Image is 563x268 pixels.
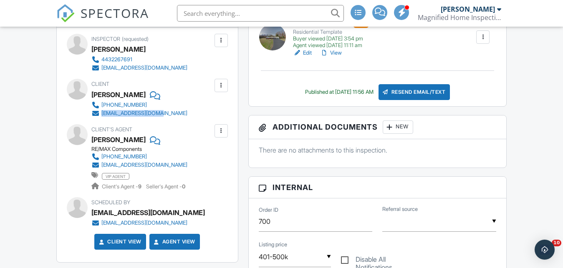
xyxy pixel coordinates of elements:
[152,238,195,246] a: Agent View
[320,49,342,57] a: View
[91,55,187,64] a: 4432267691
[249,177,507,198] h3: Internal
[101,65,187,71] div: [EMAIL_ADDRESS][DOMAIN_NAME]
[91,219,198,227] a: [EMAIL_ADDRESS][DOMAIN_NAME]
[91,88,146,101] div: [PERSON_NAME]
[138,183,141,190] strong: 9
[182,183,185,190] strong: 0
[91,43,146,55] div: [PERSON_NAME]
[91,206,205,219] div: [EMAIL_ADDRESS][DOMAIN_NAME]
[535,240,555,260] div: Open Intercom Messenger
[293,17,380,49] a: Residential Report Residential Template Buyer viewed [DATE] 3:54 pm Agent viewed [DATE] 11:11 am
[91,101,187,109] a: [PHONE_NUMBER]
[91,109,187,118] a: [EMAIL_ADDRESS][DOMAIN_NAME]
[122,36,149,42] span: (requested)
[101,153,147,160] div: [PHONE_NUMBER]
[383,120,413,134] div: New
[91,199,130,205] span: Scheduled By
[293,35,380,42] div: Buyer viewed [DATE] 3:54 pm
[101,56,132,63] div: 4432267691
[293,49,312,57] a: Edit
[91,161,187,169] a: [EMAIL_ADDRESS][DOMAIN_NAME]
[382,205,418,213] label: Referral source
[259,145,497,155] p: There are no attachments to this inspection.
[91,36,120,42] span: Inspector
[146,183,185,190] span: Seller's Agent -
[91,81,109,87] span: Client
[102,183,143,190] span: Client's Agent -
[293,29,380,35] div: Residential Template
[101,220,187,226] div: [EMAIL_ADDRESS][DOMAIN_NAME]
[379,84,450,100] div: Resend Email/Text
[101,102,147,108] div: [PHONE_NUMBER]
[341,255,414,266] label: Disable All Notifications
[56,11,149,29] a: SPECTORA
[91,153,187,161] a: [PHONE_NUMBER]
[91,126,132,133] span: Client's Agent
[259,241,287,248] label: Listing price
[56,4,75,23] img: The Best Home Inspection Software - Spectora
[91,64,187,72] a: [EMAIL_ADDRESS][DOMAIN_NAME]
[441,5,495,13] div: [PERSON_NAME]
[101,110,187,117] div: [EMAIL_ADDRESS][DOMAIN_NAME]
[305,89,374,95] div: Published at [DATE] 11:56 AM
[293,42,380,49] div: Agent viewed [DATE] 11:11 am
[101,162,187,168] div: [EMAIL_ADDRESS][DOMAIN_NAME]
[249,115,507,139] h3: Additional Documents
[81,4,149,22] span: SPECTORA
[91,146,194,153] div: RE/MAX Components
[97,238,141,246] a: Client View
[259,206,278,214] label: Order ID
[102,173,129,180] span: vip agent
[552,240,561,246] span: 10
[418,13,501,22] div: Magnified Home Inspections
[91,133,146,146] a: [PERSON_NAME]
[177,5,344,22] input: Search everything...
